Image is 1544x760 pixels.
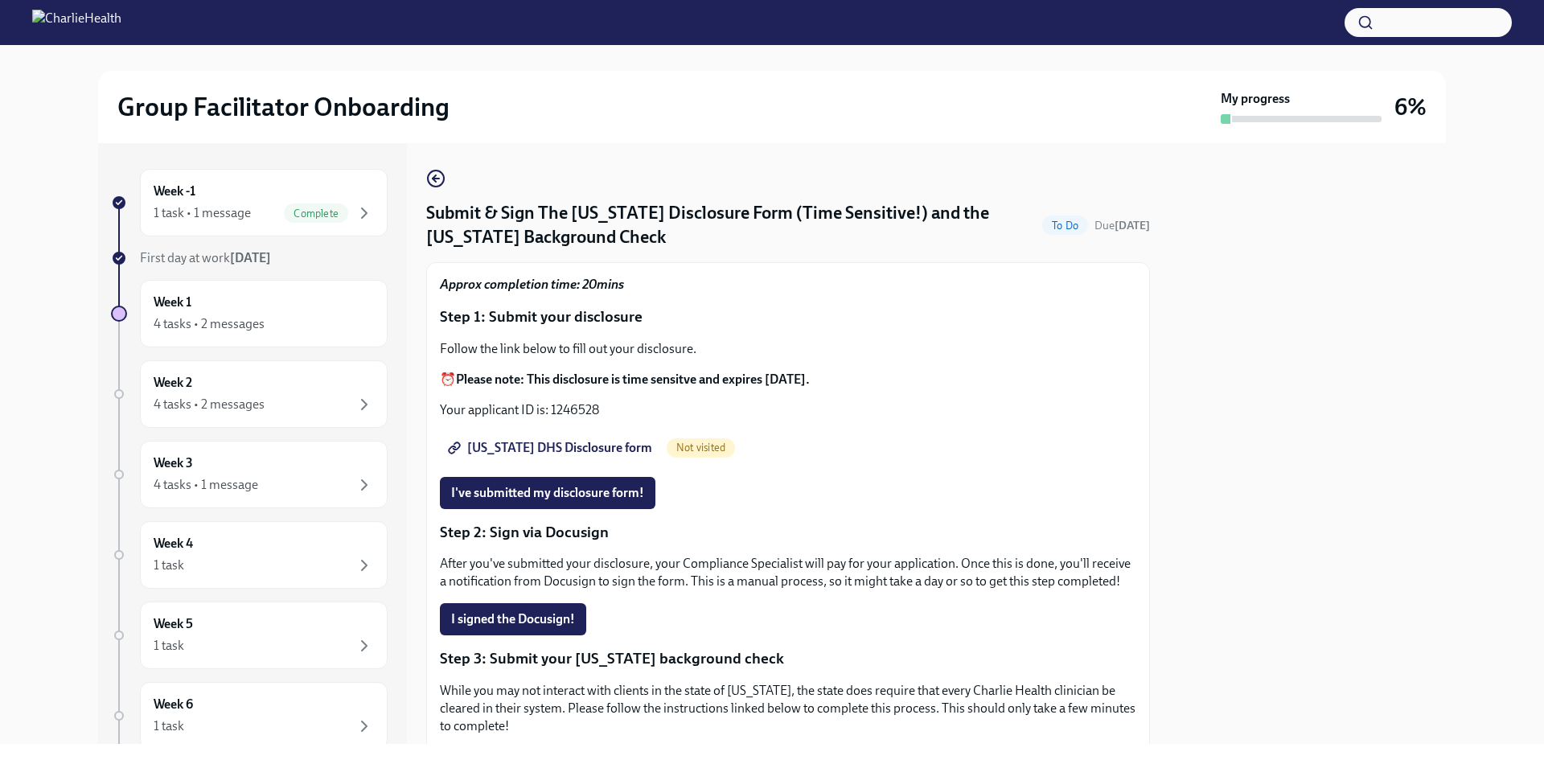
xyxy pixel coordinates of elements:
[456,372,810,387] strong: Please note: This disclosure is time sensitve and expires [DATE].
[1042,220,1088,232] span: To Do
[440,340,1136,358] p: Follow the link below to fill out your disclosure.
[154,294,191,311] h6: Week 1
[154,183,195,200] h6: Week -1
[451,440,652,456] span: [US_STATE] DHS Disclosure form
[117,91,450,123] h2: Group Facilitator Onboarding
[1115,219,1150,232] strong: [DATE]
[426,201,1036,249] h4: Submit & Sign The [US_STATE] Disclosure Form (Time Sensitive!) and the [US_STATE] Background Check
[111,441,388,508] a: Week 34 tasks • 1 message
[154,717,184,735] div: 1 task
[284,207,348,220] span: Complete
[440,682,1136,735] p: While you may not interact with clients in the state of [US_STATE], the state does require that e...
[154,637,184,655] div: 1 task
[451,611,575,627] span: I signed the Docusign!
[111,521,388,589] a: Week 41 task
[111,682,388,750] a: Week 61 task
[111,280,388,347] a: Week 14 tasks • 2 messages
[140,250,271,265] span: First day at work
[32,10,121,35] img: CharlieHealth
[154,696,193,713] h6: Week 6
[154,557,184,574] div: 1 task
[154,615,193,633] h6: Week 5
[440,432,663,464] a: [US_STATE] DHS Disclosure form
[667,442,735,454] span: Not visited
[154,454,193,472] h6: Week 3
[440,648,1136,669] p: Step 3: Submit your [US_STATE] background check
[440,477,655,509] button: I've submitted my disclosure form!
[111,249,388,267] a: First day at work[DATE]
[111,602,388,669] a: Week 51 task
[111,169,388,236] a: Week -11 task • 1 messageComplete
[154,396,265,413] div: 4 tasks • 2 messages
[451,485,644,501] span: I've submitted my disclosure form!
[440,603,586,635] button: I signed the Docusign!
[440,401,1136,419] p: Your applicant ID is: 1246528
[154,476,258,494] div: 4 tasks • 1 message
[1221,90,1290,108] strong: My progress
[440,522,1136,543] p: Step 2: Sign via Docusign
[440,371,1136,388] p: ⏰
[440,555,1136,590] p: After you've submitted your disclosure, your Compliance Specialist will pay for your application....
[154,374,192,392] h6: Week 2
[154,315,265,333] div: 4 tasks • 2 messages
[1094,218,1150,233] span: September 11th, 2025 10:00
[154,204,251,222] div: 1 task • 1 message
[440,277,624,292] strong: Approx completion time: 20mins
[111,360,388,428] a: Week 24 tasks • 2 messages
[1394,92,1427,121] h3: 6%
[440,306,1136,327] p: Step 1: Submit your disclosure
[154,535,193,553] h6: Week 4
[1094,219,1150,232] span: Due
[230,250,271,265] strong: [DATE]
